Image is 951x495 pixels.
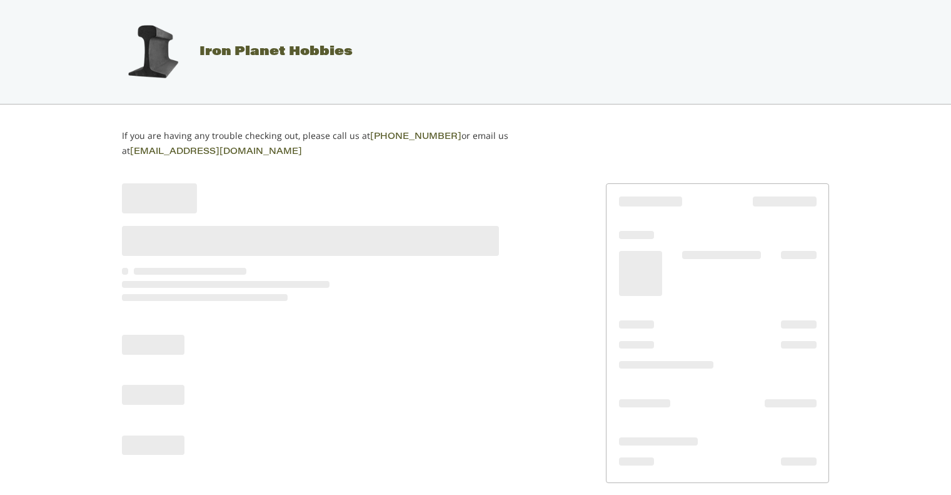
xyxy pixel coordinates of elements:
[109,46,353,58] a: Iron Planet Hobbies
[130,148,302,156] a: [EMAIL_ADDRESS][DOMAIN_NAME]
[199,46,353,58] span: Iron Planet Hobbies
[370,133,461,141] a: [PHONE_NUMBER]
[121,21,184,83] img: Iron Planet Hobbies
[122,129,548,159] p: If you are having any trouble checking out, please call us at or email us at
